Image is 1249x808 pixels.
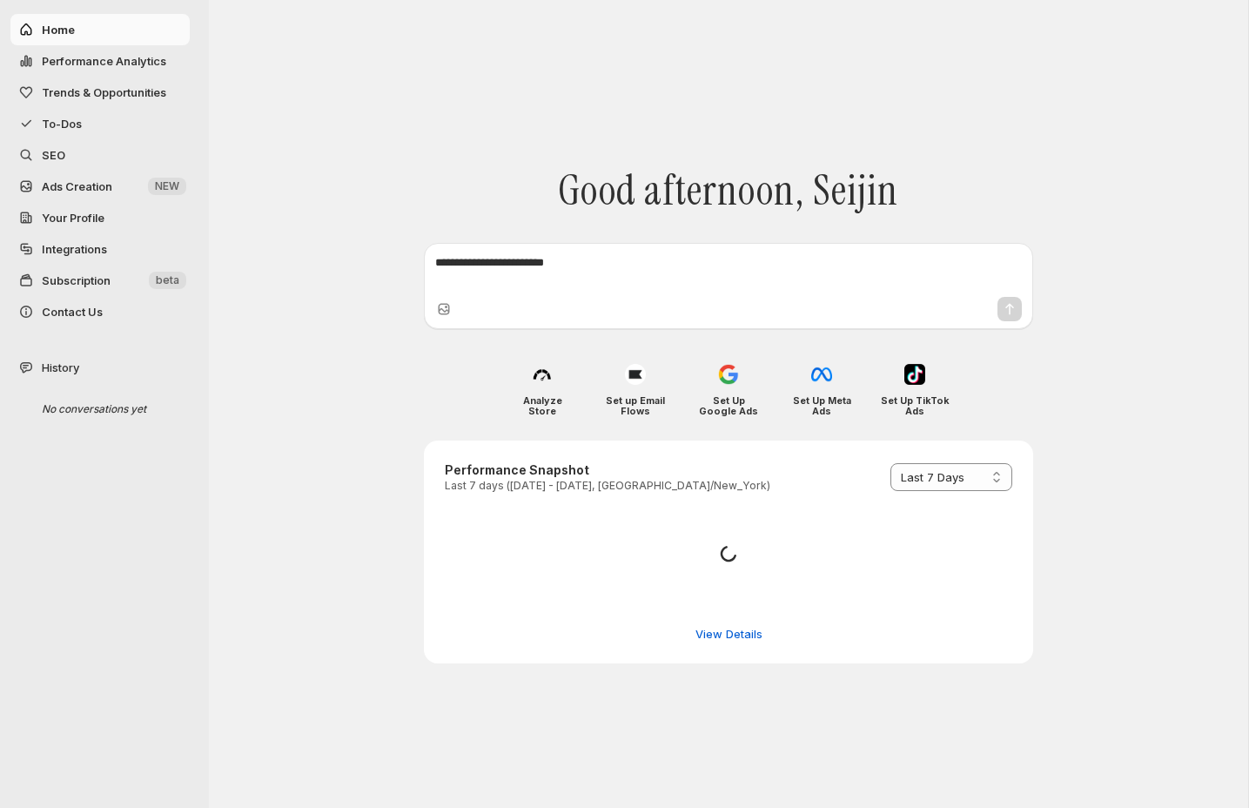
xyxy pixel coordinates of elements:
[718,364,739,385] img: Set Up Google Ads icon
[42,359,79,376] span: History
[10,233,190,265] a: Integrations
[881,395,950,416] h4: Set Up TikTok Ads
[28,394,193,425] div: No conversations yet
[10,296,190,327] button: Contact Us
[10,171,190,202] button: Ads Creation
[42,305,103,319] span: Contact Us
[601,395,670,416] h4: Set up Email Flows
[42,179,112,193] span: Ads Creation
[42,54,166,68] span: Performance Analytics
[904,364,925,385] img: Set Up TikTok Ads icon
[10,202,190,233] a: Your Profile
[42,23,75,37] span: Home
[445,479,770,493] p: Last 7 days ([DATE] - [DATE], [GEOGRAPHIC_DATA]/New_York)
[42,85,166,99] span: Trends & Opportunities
[10,139,190,171] a: SEO
[42,273,111,287] span: Subscription
[695,395,763,416] h4: Set Up Google Ads
[42,148,65,162] span: SEO
[10,77,190,108] button: Trends & Opportunities
[10,265,190,296] button: Subscription
[10,45,190,77] button: Performance Analytics
[42,211,104,225] span: Your Profile
[435,300,453,318] button: Upload image
[10,108,190,139] button: To-Dos
[532,364,553,385] img: Analyze Store icon
[558,165,898,216] span: Good afternoon, Seijin
[508,395,577,416] h4: Analyze Store
[10,14,190,45] button: Home
[156,273,179,287] span: beta
[42,117,82,131] span: To-Dos
[695,625,762,643] span: View Details
[445,461,770,479] h3: Performance Snapshot
[811,364,832,385] img: Set Up Meta Ads icon
[625,364,646,385] img: Set up Email Flows icon
[155,179,179,193] span: NEW
[42,242,107,256] span: Integrations
[685,620,773,648] button: View detailed performance
[788,395,856,416] h4: Set Up Meta Ads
